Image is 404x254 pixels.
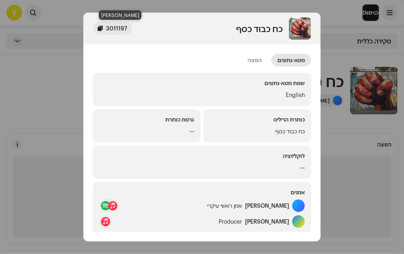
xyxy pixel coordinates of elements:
[99,127,194,136] div: —
[210,127,305,136] div: כח כבוד כסף
[219,218,242,225] div: Producer
[99,116,194,123] div: גרסת כותרת
[99,152,305,160] div: לוקליזציה
[106,24,127,33] div: 3011197
[245,218,289,225] div: [PERSON_NAME]
[210,116,305,123] div: כותרת הריליס
[99,163,305,172] div: —
[289,17,311,40] img: 12d40885-04f8-44a0-ad0f-f97aff4b8427
[207,203,242,209] div: אמן ראשי עיקרי
[247,54,262,66] div: הפצה
[245,203,289,209] div: [PERSON_NAME]
[278,54,305,66] div: מטא-נתונים
[99,90,305,100] div: English
[236,24,283,33] div: כח כבוד כסף
[99,79,305,87] div: שפת מטא-נתונים
[99,188,305,196] div: אמנים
